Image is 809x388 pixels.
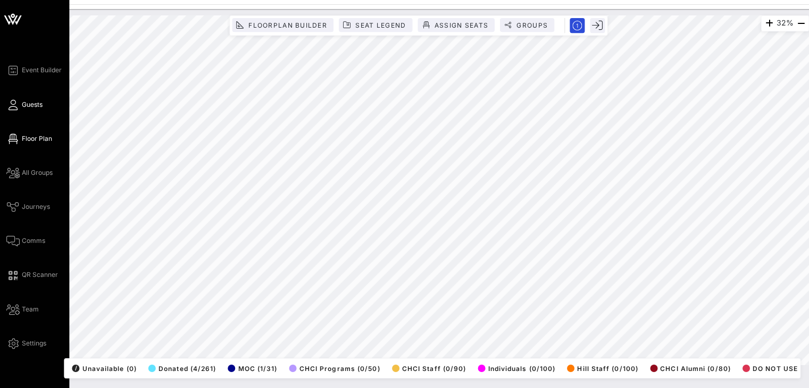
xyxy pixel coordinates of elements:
[388,360,465,375] button: CHCI Staff (0/90)
[759,15,807,31] div: 32%
[6,64,62,77] a: Event Builder
[473,360,554,375] button: Individuals (0/100)
[247,21,326,29] span: Floorplan Builder
[6,234,45,247] a: Comms
[562,360,636,375] button: Hill Staff (0/100)
[477,364,554,372] span: Individuals (0/100)
[6,98,43,111] a: Guests
[416,18,493,32] button: Assign Seats
[6,200,50,213] a: Journeys
[645,360,729,375] button: CHCI Alumni (0/80)
[354,21,405,29] span: Seat Legend
[145,360,215,375] button: Donated (4/261)
[6,268,58,281] a: QR Scanner
[22,99,43,109] span: Guests
[6,302,39,315] a: Team
[231,18,332,32] button: Floorplan Builder
[227,364,277,372] span: MOC (1/31)
[498,18,553,32] button: Groups
[22,65,62,75] span: Event Builder
[72,364,136,372] span: Unavailable (0)
[648,364,729,372] span: CHCI Alumni (0/80)
[22,235,45,245] span: Comms
[69,360,136,375] button: /Unavailable (0)
[432,21,487,29] span: Assign Seats
[224,360,277,375] button: MOC (1/31)
[148,364,215,372] span: Donated (4/261)
[285,360,379,375] button: CHCI Programs (0/50)
[22,167,53,177] span: All Groups
[514,21,546,29] span: Groups
[6,166,53,179] a: All Groups
[22,269,58,279] span: QR Scanner
[72,364,79,371] div: /
[22,201,50,211] span: Journeys
[6,336,46,349] a: Settings
[338,18,411,32] button: Seat Legend
[391,364,465,372] span: CHCI Staff (0/90)
[288,364,379,372] span: CHCI Programs (0/50)
[565,364,636,372] span: Hill Staff (0/100)
[6,132,52,145] a: Floor Plan
[22,303,39,313] span: Team
[22,133,52,143] span: Floor Plan
[22,338,46,347] span: Settings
